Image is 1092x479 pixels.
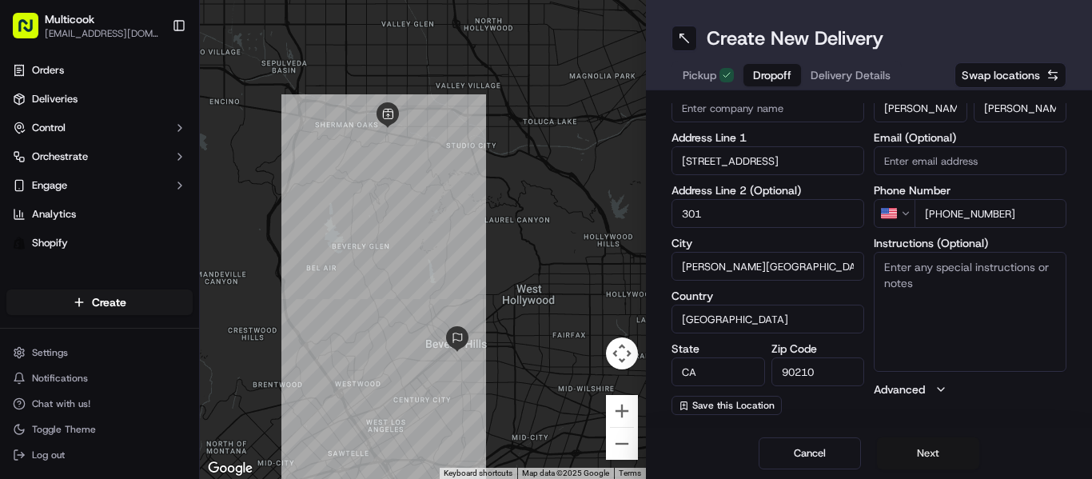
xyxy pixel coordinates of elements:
[672,185,864,196] label: Address Line 2 (Optional)
[874,94,967,122] input: Enter first name
[672,94,864,122] input: Enter company name
[16,233,42,264] img: Wisdom Oko
[606,395,638,427] button: Zoom in
[915,199,1066,228] input: Enter phone number
[6,341,193,364] button: Settings
[42,103,288,120] input: Got a question? Start typing here...
[672,396,782,415] button: Save this Location
[672,343,765,354] label: State
[444,468,512,479] button: Keyboard shortcuts
[32,292,45,305] img: 1736555255976-a54dd68f-1ca7-489b-9aae-adbdc363a1c4
[16,16,48,48] img: Nash
[45,11,94,27] button: Multicook
[272,158,291,177] button: Start new chat
[874,146,1066,175] input: Enter email address
[6,58,193,83] a: Orders
[606,337,638,369] button: Map camera controls
[32,372,88,385] span: Notifications
[32,449,65,461] span: Log out
[173,248,179,261] span: •
[16,276,42,307] img: Wisdom Oko
[955,62,1066,88] button: Swap locations
[32,236,68,250] span: Shopify
[159,361,193,373] span: Pylon
[811,67,891,83] span: Delivery Details
[6,144,193,170] button: Orchestrate
[32,346,68,359] span: Settings
[692,399,775,412] span: Save this Location
[6,6,165,45] button: Multicook[EMAIL_ADDRESS][DOMAIN_NAME]
[6,86,193,112] a: Deliveries
[6,115,193,141] button: Control
[13,237,26,249] img: Shopify logo
[72,169,220,182] div: We're available if you need us!
[32,150,88,164] span: Orchestrate
[72,153,262,169] div: Start new chat
[672,290,864,301] label: Country
[32,92,78,106] span: Deliveries
[683,67,716,83] span: Pickup
[16,208,107,221] div: Past conversations
[962,67,1040,83] span: Swap locations
[771,357,865,386] input: Enter zip code
[771,343,865,354] label: Zip Code
[974,94,1067,122] input: Enter last name
[6,230,193,256] a: Shopify
[6,173,193,198] button: Engage
[672,132,864,143] label: Address Line 1
[672,238,864,249] label: City
[248,205,291,224] button: See all
[34,153,62,182] img: 8571987876998_91fb9ceb93ad5c398215_72.jpg
[606,428,638,460] button: Zoom out
[16,64,291,90] p: Welcome 👋
[672,357,765,386] input: Enter state
[6,269,193,294] div: Favorites
[874,381,925,397] label: Advanced
[32,63,64,78] span: Orders
[874,238,1066,249] label: Instructions (Optional)
[129,351,263,380] a: 💻API Documentation
[32,207,76,222] span: Analytics
[877,437,979,469] button: Next
[522,469,609,477] span: Map data ©2025 Google
[672,305,864,333] input: Enter country
[204,458,257,479] img: Google
[6,393,193,415] button: Chat with us!
[16,153,45,182] img: 1736555255976-a54dd68f-1ca7-489b-9aae-adbdc363a1c4
[32,423,96,436] span: Toggle Theme
[619,469,641,477] a: Terms (opens in new tab)
[32,249,45,261] img: 1736555255976-a54dd68f-1ca7-489b-9aae-adbdc363a1c4
[32,121,66,135] span: Control
[6,202,193,227] a: Analytics
[32,397,90,410] span: Chat with us!
[182,291,215,304] span: [DATE]
[45,27,159,40] button: [EMAIL_ADDRESS][DOMAIN_NAME]
[50,248,170,261] span: Wisdom [PERSON_NAME]
[759,437,861,469] button: Cancel
[672,146,864,175] input: Enter address
[173,291,179,304] span: •
[874,381,1066,397] button: Advanced
[672,199,864,228] input: Apartment, suite, unit, etc.
[6,367,193,389] button: Notifications
[874,185,1066,196] label: Phone Number
[92,294,126,310] span: Create
[672,252,864,281] input: Enter city
[753,67,791,83] span: Dropoff
[32,178,67,193] span: Engage
[50,291,170,304] span: Wisdom [PERSON_NAME]
[182,248,215,261] span: [DATE]
[204,458,257,479] a: Open this area in Google Maps (opens a new window)
[6,444,193,466] button: Log out
[113,360,193,373] a: Powered byPylon
[6,289,193,315] button: Create
[6,418,193,441] button: Toggle Theme
[874,132,1066,143] label: Email (Optional)
[10,351,129,380] a: 📗Knowledge Base
[707,26,883,51] h1: Create New Delivery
